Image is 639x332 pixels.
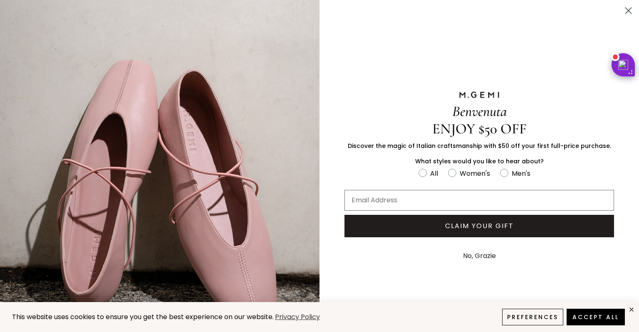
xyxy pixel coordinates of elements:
button: Close dialog [621,3,636,18]
a: Privacy Policy (opens in a new tab) [274,312,321,322]
div: Women's [460,168,490,179]
button: Accept All [567,309,625,325]
button: No, Grazie [459,246,500,266]
span: ENJOY $50 OFF [432,120,527,138]
div: close [628,306,635,313]
img: M.GEMI [458,91,500,98]
span: Discover the magic of Italian craftsmanship with $50 off your first full-price purchase. [348,142,611,150]
button: Preferences [502,309,563,325]
div: All [430,168,438,179]
div: Men's [512,168,530,179]
button: CLAIM YOUR GIFT [344,215,614,237]
input: Email Address [344,190,614,211]
span: Benvenuta [452,103,507,120]
span: What styles would you like to hear about? [415,157,544,165]
span: This website uses cookies to ensure you get the best experience on our website. [12,312,274,322]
